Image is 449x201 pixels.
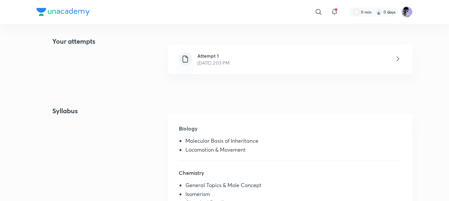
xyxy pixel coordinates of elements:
h6: Attempt 1 [197,52,229,59]
img: henil patel [401,6,413,18]
li: Isomerism [185,191,402,200]
img: Company Logo [36,8,90,16]
h5: Chemistry [179,169,402,182]
li: Molecular Basis of Inheritance [185,138,402,146]
h5: Biology [179,125,402,138]
li: General Topics & Mole Concept [185,182,402,191]
li: Locomotion & Movement [185,147,402,155]
img: streak [375,9,382,15]
h4: Your attempts [36,36,95,82]
p: [DATE] 2:03 PM [197,59,229,66]
img: file [181,55,189,63]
